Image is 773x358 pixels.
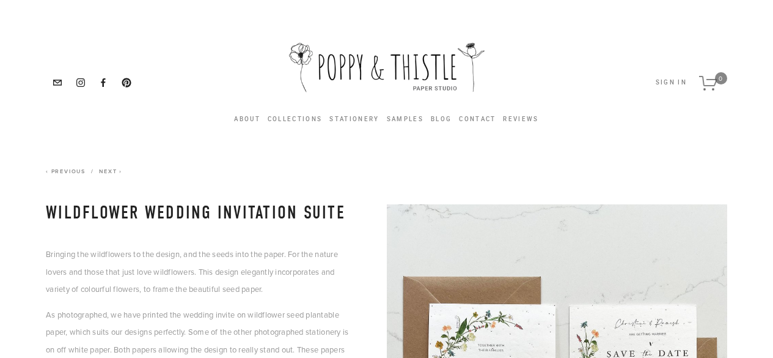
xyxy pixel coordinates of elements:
a: Next [99,167,122,175]
h1: Wildflower Wedding Invitation Suite [46,204,356,221]
a: Collections [268,113,323,126]
span: 0 [715,72,727,84]
a: About [234,116,260,122]
a: 0 items in cart [693,61,733,104]
a: Blog [431,113,452,126]
span: Next [99,167,117,175]
a: Samples [387,113,423,126]
a: Contact [459,113,496,126]
p: Bringing the wildflowers to the design, and the seeds into the paper. For the nature lovers and t... [46,245,356,298]
button: Sign In [656,80,687,86]
a: Stationery [329,116,379,122]
span: Previous [51,167,86,175]
a: Reviews [503,113,538,126]
a: Previous [46,167,86,175]
img: Poppy &amp; Thistle [289,43,485,98]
